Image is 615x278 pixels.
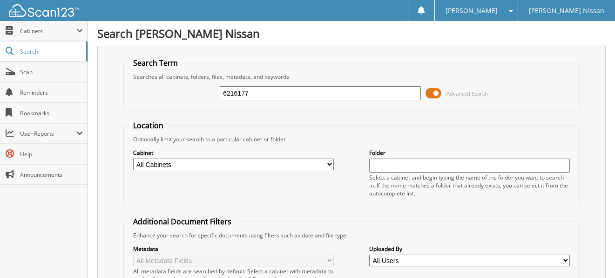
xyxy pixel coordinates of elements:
label: Metadata [133,245,334,253]
span: Cabinets [20,27,76,35]
div: Select a cabinet and begin typing the name of the folder you want to search in. If the name match... [369,174,570,197]
span: User Reports [20,130,76,138]
legend: Search Term [128,58,182,68]
span: Search [20,48,81,56]
label: Folder [369,149,570,157]
span: [PERSON_NAME] Nissan [529,8,604,14]
div: Enhance your search for specific documents using filters such as date and file type. [128,231,575,239]
label: Cabinet [133,149,334,157]
span: Advanced Search [446,90,488,97]
span: Bookmarks [20,109,83,117]
div: Optionally limit your search to a particular cabinet or folder [128,135,575,143]
div: Searches all cabinets, folders, files, metadata, and keywords [128,73,575,81]
span: Scan [20,68,83,76]
span: [PERSON_NAME] [446,8,498,14]
img: scan123-logo-white.svg [9,4,79,17]
legend: Additional Document Filters [128,216,236,227]
legend: Location [128,120,168,131]
label: Uploaded By [369,245,570,253]
h1: Search [PERSON_NAME] Nissan [97,26,606,41]
span: Announcements [20,171,83,179]
iframe: Chat Widget [568,233,615,278]
span: Reminders [20,89,83,97]
span: Help [20,150,83,158]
